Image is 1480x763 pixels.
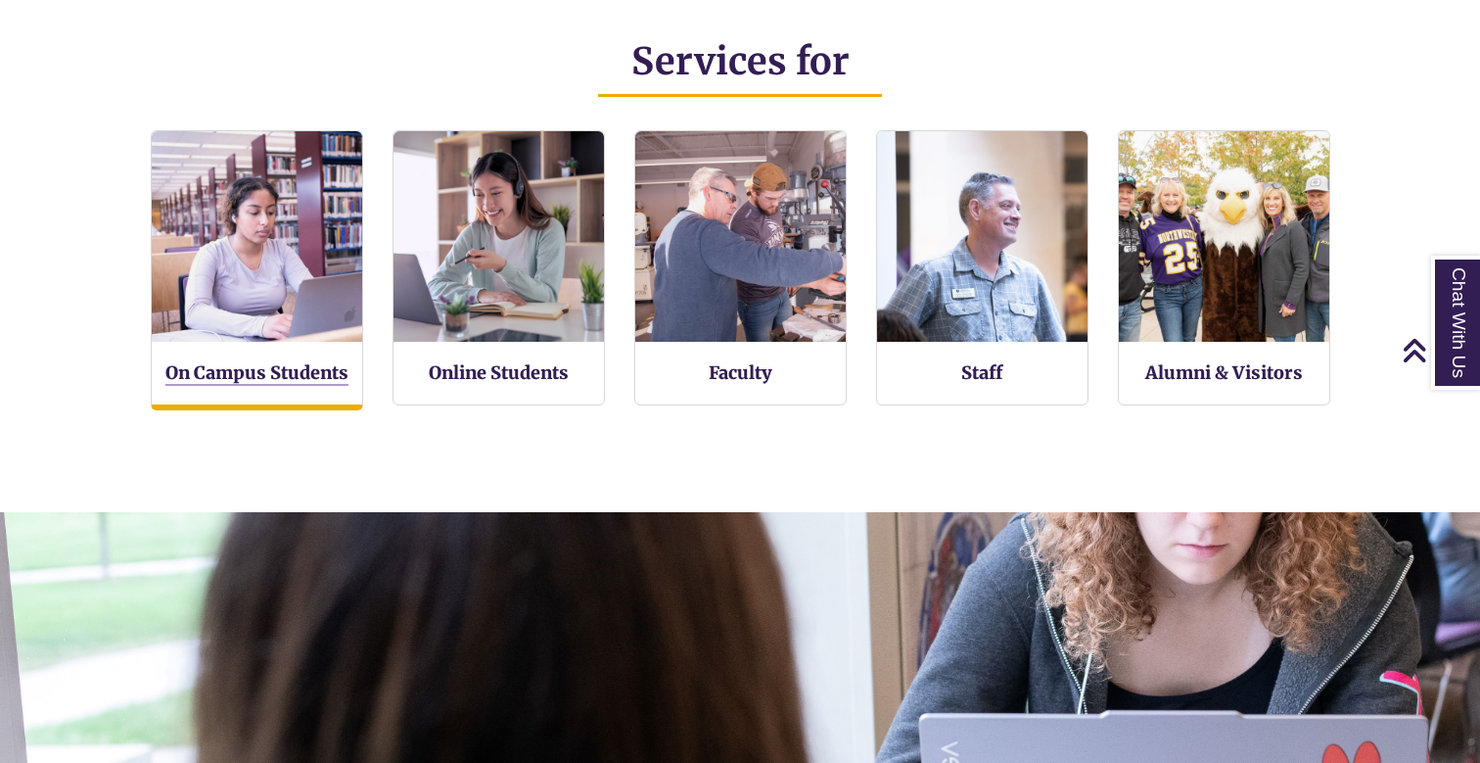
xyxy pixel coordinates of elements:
[631,38,850,84] span: Services for
[635,131,846,342] img: Faculty Resources
[877,131,1087,342] img: Staff Services
[429,361,569,384] a: Online Students
[961,361,1002,384] a: Staff
[1402,337,1475,363] a: Back to Top
[152,131,362,342] img: On Campus Students Services
[393,131,604,342] img: Online Students Services
[709,361,772,384] a: Faculty
[165,361,348,386] a: On Campus Students
[1119,131,1329,342] img: Alumni and Visitors Services
[1145,361,1303,384] a: Alumni & Visitors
